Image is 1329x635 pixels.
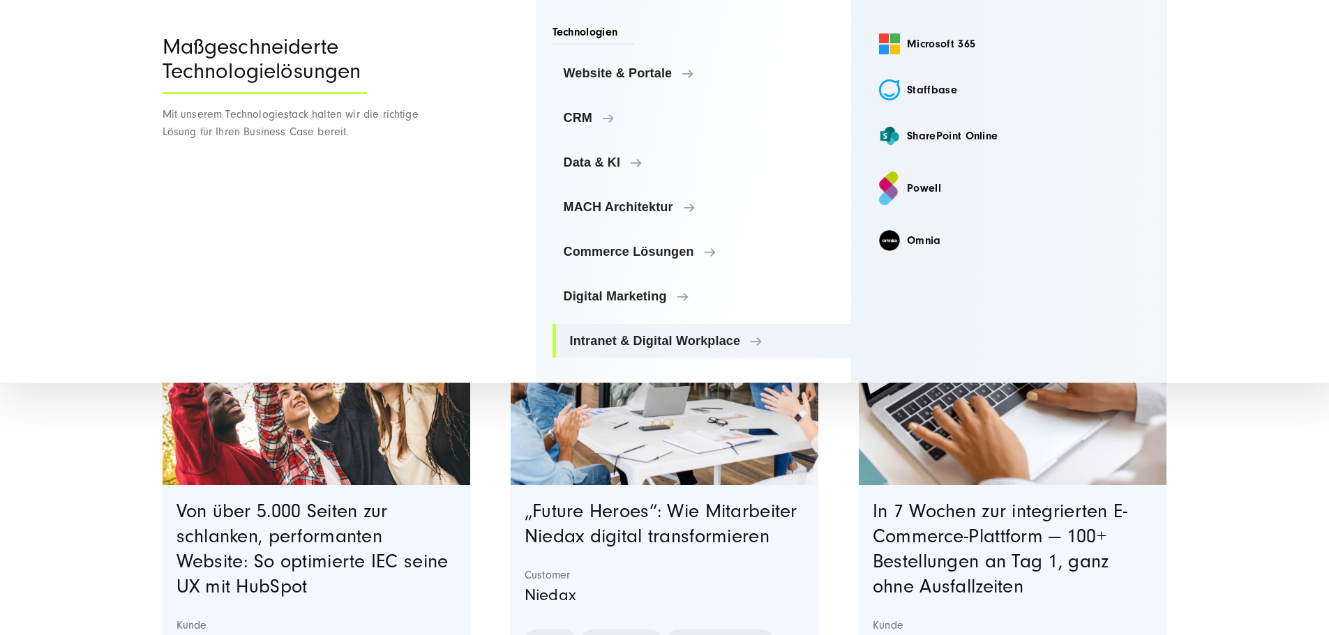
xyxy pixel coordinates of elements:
[553,101,852,135] a: CRM
[873,500,1128,597] a: In 7 Wochen zur integrierten E-Commerce-Plattform — 100+ Bestellungen an Tag 1, ganz ohne Ausfall...
[525,582,805,609] p: Niedax
[553,146,852,179] a: Data & KI
[525,568,805,582] strong: Customer
[553,56,852,90] a: Website & Portale
[564,66,841,80] span: Website & Portale
[553,324,852,358] a: Intranet & Digital Workplace
[868,24,1150,64] a: Microsoft 365
[553,235,852,268] a: Commerce Lösungen
[177,500,449,597] a: Von über 5.000 Seiten zur schlanken, performanten Website: So optimierte IEC seine UX mit HubSpot
[564,111,841,125] span: CRM
[163,106,424,141] p: Mit unserem Technologiestack halten wir die richtige Lösung für Ihren Business Case bereit.
[564,200,841,214] span: MACH Architektur
[564,245,841,259] span: Commerce Lösungen
[873,618,1153,632] strong: Kunde
[525,500,797,547] a: „Future Heroes“: Wie Mitarbeiter Niedax digital transformieren
[868,162,1150,215] a: Powell
[553,24,635,45] span: Technologien
[553,280,852,313] a: Digital Marketing
[868,116,1150,156] a: SharePoint Online
[553,190,852,224] a: MACH Architektur
[564,289,841,303] span: Digital Marketing
[564,155,841,169] span: Data & KI
[570,334,841,348] span: Intranet & Digital Workplace
[868,220,1150,261] a: Omnia
[163,35,367,94] div: Maßgeschneiderte Technologielösungen
[177,618,457,632] strong: Kunde
[868,70,1150,110] a: Staffbase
